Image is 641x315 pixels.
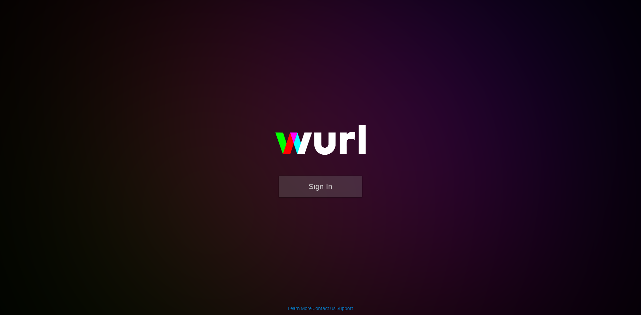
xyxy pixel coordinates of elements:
button: Sign In [279,176,362,197]
a: Learn More [288,306,311,311]
img: wurl-logo-on-black-223613ac3d8ba8fe6dc639794a292ebdb59501304c7dfd60c99c58986ef67473.svg [254,111,387,176]
a: Support [337,306,353,311]
a: Contact Us [312,306,336,311]
div: | | [288,305,353,312]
